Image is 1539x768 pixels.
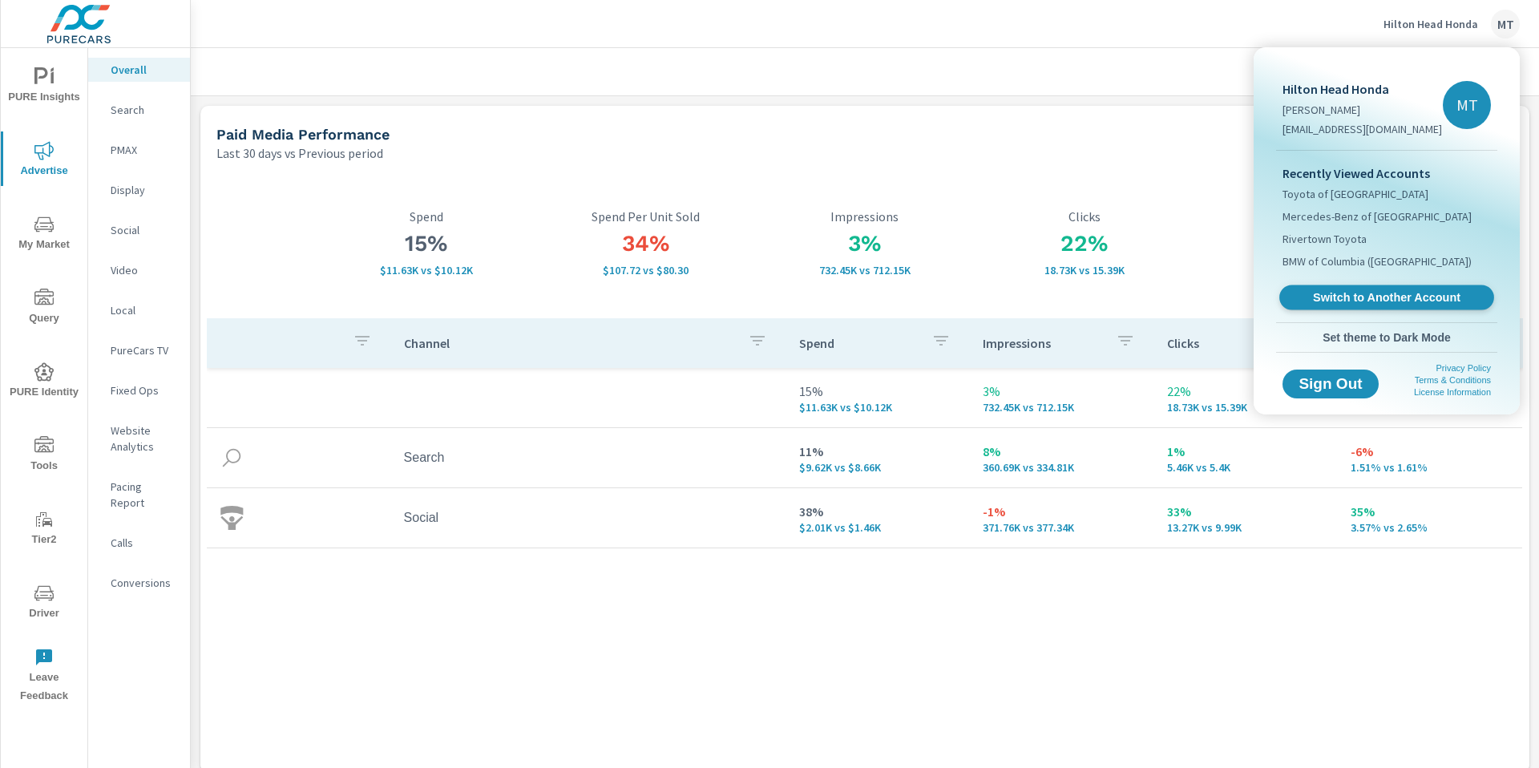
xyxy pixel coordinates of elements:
a: Privacy Policy [1436,363,1491,373]
span: Rivertown Toyota [1282,231,1367,247]
p: [EMAIL_ADDRESS][DOMAIN_NAME] [1282,121,1442,137]
span: Set theme to Dark Mode [1282,330,1491,345]
p: [PERSON_NAME] [1282,102,1442,118]
button: Set theme to Dark Mode [1276,323,1497,352]
span: Mercedes-Benz of [GEOGRAPHIC_DATA] [1282,208,1472,224]
p: Recently Viewed Accounts [1282,164,1491,183]
div: MT [1443,81,1491,129]
span: BMW of Columbia ([GEOGRAPHIC_DATA]) [1282,253,1472,269]
p: Hilton Head Honda [1282,79,1442,99]
a: License Information [1414,387,1491,397]
a: Switch to Another Account [1279,285,1494,310]
span: Sign Out [1295,377,1366,391]
span: Toyota of [GEOGRAPHIC_DATA] [1282,186,1428,202]
button: Sign Out [1282,370,1379,398]
span: Switch to Another Account [1288,290,1484,305]
a: Terms & Conditions [1415,375,1491,385]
